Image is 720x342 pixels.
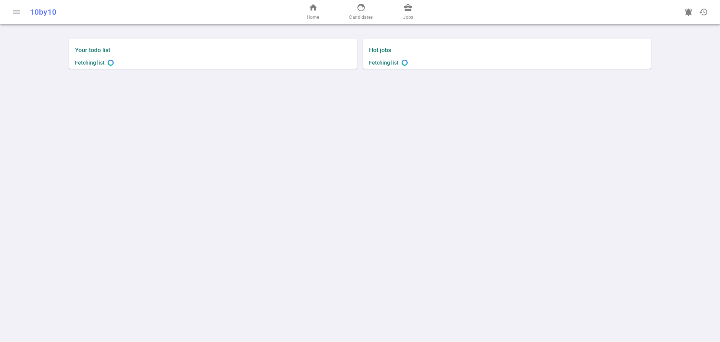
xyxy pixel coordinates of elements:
span: Fetching list [369,60,399,66]
a: Go to see announcements [681,5,696,20]
span: menu [12,8,21,17]
label: Your todo list [75,47,351,54]
div: 10by10 [30,8,237,17]
span: face [357,3,366,12]
span: Home [307,14,319,21]
a: Home [307,3,319,21]
button: Open history [696,5,711,20]
span: history [699,8,708,17]
span: Candidates [349,14,373,21]
a: Candidates [349,3,373,21]
span: business_center [403,3,412,12]
button: Open menu [9,5,24,20]
span: Fetching list [75,60,105,66]
label: Hot jobs [369,47,504,54]
span: notifications_active [684,8,693,17]
span: home [309,3,318,12]
a: Jobs [403,3,413,21]
span: Jobs [403,14,413,21]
